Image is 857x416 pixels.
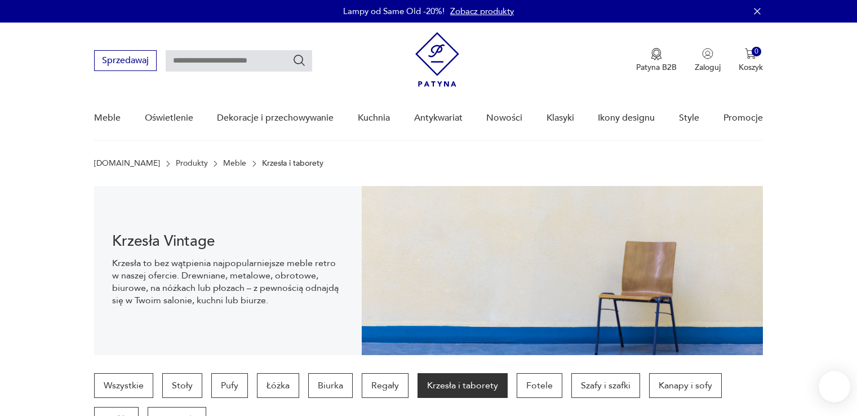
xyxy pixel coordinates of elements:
[94,96,121,140] a: Meble
[418,373,508,398] a: Krzesła i taborety
[343,6,445,17] p: Lampy od Same Old -20%!
[695,48,721,73] button: Zaloguj
[679,96,699,140] a: Style
[94,50,157,71] button: Sprzedawaj
[262,159,323,168] p: Krzesła i taborety
[112,257,344,307] p: Krzesła to bez wątpienia najpopularniejsze meble retro w naszej ofercie. Drewniane, metalowe, obr...
[649,373,722,398] a: Kanapy i sofy
[358,96,390,140] a: Kuchnia
[362,373,408,398] a: Regały
[223,159,246,168] a: Meble
[651,48,662,60] img: Ikona medalu
[636,48,677,73] button: Patyna B2B
[598,96,655,140] a: Ikony designu
[547,96,574,140] a: Klasyki
[176,159,208,168] a: Produkty
[211,373,248,398] a: Pufy
[94,373,153,398] a: Wszystkie
[571,373,640,398] a: Szafy i szafki
[308,373,353,398] a: Biurka
[162,373,202,398] a: Stoły
[112,234,344,248] h1: Krzesła Vintage
[739,48,763,73] button: 0Koszyk
[415,32,459,87] img: Patyna - sklep z meblami i dekoracjami vintage
[362,186,763,355] img: bc88ca9a7f9d98aff7d4658ec262dcea.jpg
[145,96,193,140] a: Oświetlenie
[745,48,756,59] img: Ikona koszyka
[292,54,306,67] button: Szukaj
[517,373,562,398] a: Fotele
[702,48,713,59] img: Ikonka użytkownika
[752,47,761,56] div: 0
[636,48,677,73] a: Ikona medaluPatyna B2B
[94,57,157,65] a: Sprzedawaj
[257,373,299,398] a: Łóżka
[819,371,850,402] iframe: Smartsupp widget button
[486,96,522,140] a: Nowości
[414,96,463,140] a: Antykwariat
[695,62,721,73] p: Zaloguj
[450,6,514,17] a: Zobacz produkty
[636,62,677,73] p: Patyna B2B
[217,96,334,140] a: Dekoracje i przechowywanie
[94,159,160,168] a: [DOMAIN_NAME]
[723,96,763,140] a: Promocje
[739,62,763,73] p: Koszyk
